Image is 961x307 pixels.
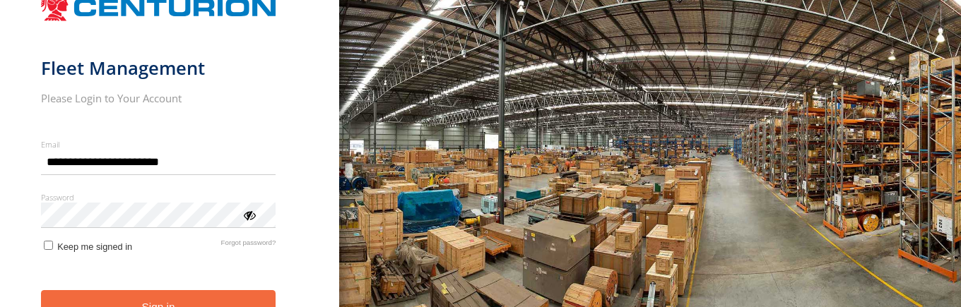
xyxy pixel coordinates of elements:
h1: Fleet Management [41,56,276,80]
input: Keep me signed in [44,241,53,250]
div: ViewPassword [242,207,256,222]
span: Keep me signed in [57,241,132,252]
label: Password [41,192,276,203]
a: Forgot password? [221,239,276,252]
label: Email [41,139,276,150]
h2: Please Login to Your Account [41,91,276,105]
